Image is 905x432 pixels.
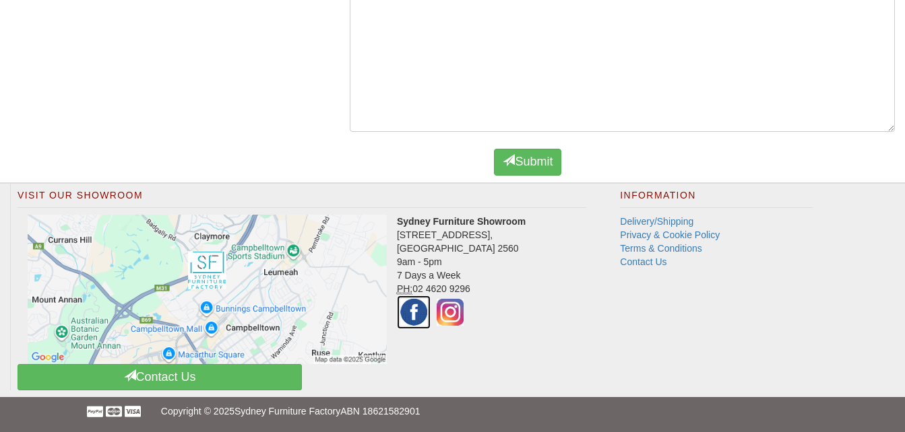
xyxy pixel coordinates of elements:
a: Contact Us [620,256,666,267]
h2: Visit Our Showroom [18,190,586,208]
a: Terms & Conditions [620,243,701,254]
button: Submit [494,149,561,176]
p: Copyright © 2025 ABN 18621582901 [161,397,744,425]
strong: Sydney Furniture Showroom [397,216,526,227]
a: Contact Us [18,364,302,390]
img: Click to activate map [28,215,387,364]
h2: Information [620,190,813,208]
a: Sydney Furniture Factory [235,406,340,417]
img: Facebook [397,295,431,329]
a: Delivery/Shipping [620,216,693,227]
a: Privacy & Cookie Policy [620,229,720,240]
abbr: Phone [397,283,412,295]
img: Instagram [433,295,467,329]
